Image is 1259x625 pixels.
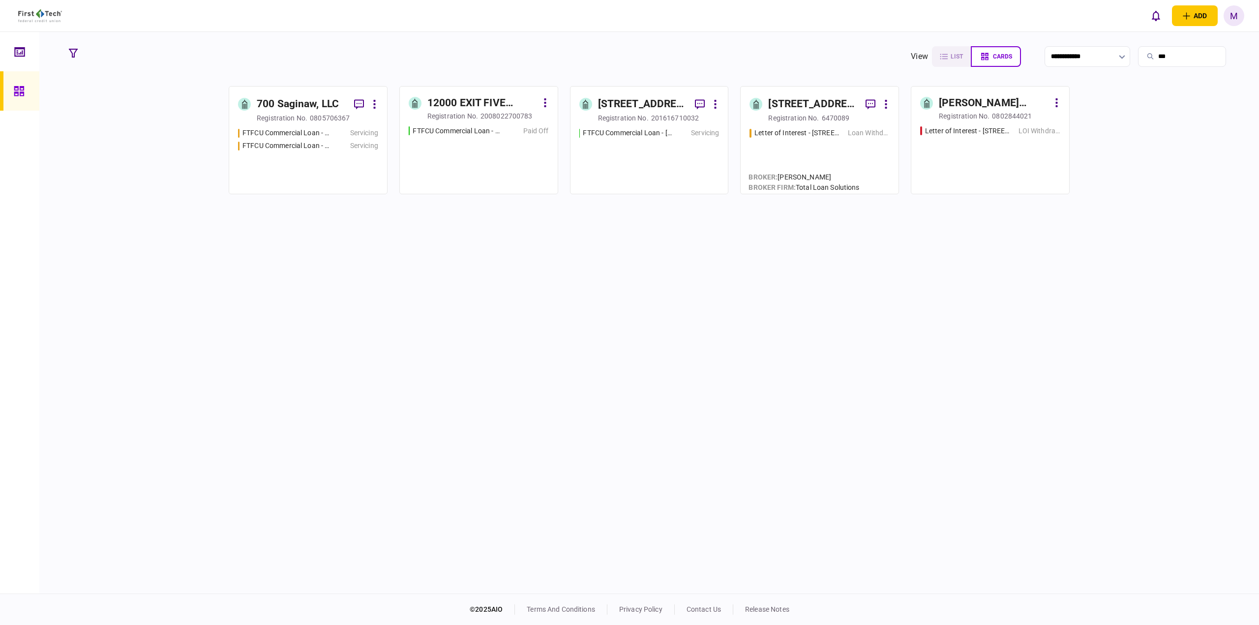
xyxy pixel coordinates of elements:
[911,51,928,62] div: view
[848,128,890,138] div: Loan Withdrawn/Declined
[350,128,378,138] div: Servicing
[480,111,533,121] div: 2008022700783
[427,111,478,121] div: registration no.
[1145,5,1166,26] button: open notifications list
[951,53,963,60] span: list
[749,183,796,191] span: broker firm :
[932,46,971,67] button: list
[754,128,843,138] div: Letter of Interest - 513 West 150 Gardens
[911,86,1070,194] a: [PERSON_NAME] LAKES, LLCregistration no.0802844021Letter of Interest - 13355 Northborough Drive H...
[619,605,662,613] a: privacy policy
[570,86,729,194] a: [STREET_ADDRESS][PERSON_NAME], LLCregistration no.201616710032FTFCU Commercial Loan - 700 Jones S...
[350,141,378,151] div: Servicing
[651,113,699,123] div: 201616710032
[939,111,989,121] div: registration no.
[242,141,331,151] div: FTFCU Commercial Loan - 700 S Saginaw Blvd Saginaw TX
[583,128,672,138] div: FTFCU Commercial Loan - 700 Jones St 655 & 665 Cooper Ave CA
[257,96,339,112] div: 700 Saginaw, LLC
[1172,5,1218,26] button: open adding identity options
[399,86,558,194] a: 12000 EXIT FIVE PARKWAY LLCregistration no.2008022700783FTFCU Commercial Loan - 15000 Exit 5 Pkwy...
[527,605,595,613] a: terms and conditions
[749,182,859,193] div: Total Loan Solutions
[768,96,858,112] div: [STREET_ADDRESS] 150 GARDENS LLC
[992,111,1032,121] div: 0802844021
[242,128,331,138] div: FTFCU Commercial Loan - 700 S Saginaw Blvd Saginaw TX
[768,113,819,123] div: registration no.
[939,95,1049,111] div: [PERSON_NAME] LAKES, LLC
[822,113,850,123] div: 6470089
[427,95,538,111] div: 12000 EXIT FIVE PARKWAY LLC
[1224,5,1244,26] button: M
[257,113,307,123] div: registration no.
[470,604,515,615] div: © 2025 AIO
[598,96,688,112] div: [STREET_ADDRESS][PERSON_NAME], LLC
[523,126,549,136] div: Paid Off
[749,172,859,182] div: [PERSON_NAME]
[993,53,1012,60] span: cards
[971,46,1021,67] button: cards
[925,126,1014,136] div: Letter of Interest - 13355 Northborough Drive Houston TX
[1019,126,1060,136] div: LOI Withdrawn/Declined
[740,86,899,194] a: [STREET_ADDRESS] 150 GARDENS LLCregistration no.6470089Letter of Interest - 513 West 150 GardensL...
[691,128,719,138] div: Servicing
[18,9,62,22] img: client company logo
[310,113,350,123] div: 0805706367
[598,113,649,123] div: registration no.
[745,605,789,613] a: release notes
[749,173,778,181] span: Broker :
[229,86,388,194] a: 700 Saginaw, LLCregistration no.0805706367FTFCU Commercial Loan - 700 S Saginaw Blvd Saginaw TXSe...
[687,605,721,613] a: contact us
[413,126,502,136] div: FTFCU Commercial Loan - 15000 Exit 5 Pkwy Fishers IN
